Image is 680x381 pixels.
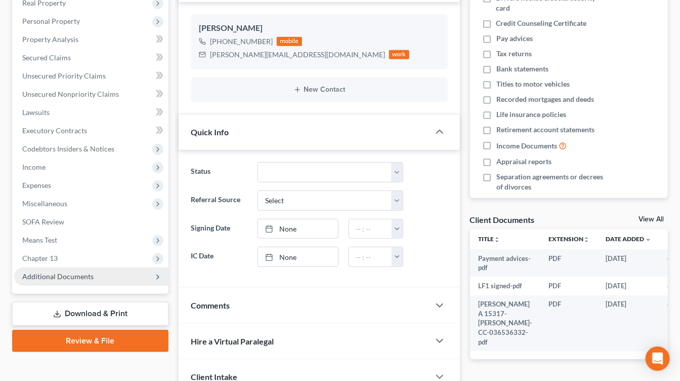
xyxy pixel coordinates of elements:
span: Appraisal reports [496,157,551,167]
span: Pay advices [496,33,533,44]
label: IC Date [186,247,252,267]
td: [DATE] [598,295,659,351]
span: Income [22,163,46,171]
a: Review & File [12,330,168,352]
span: Codebtors Insiders & Notices [22,144,114,153]
span: Lawsuits [22,108,50,117]
span: Hire a Virtual Paralegal [191,336,274,346]
span: Tax returns [496,49,532,59]
a: Unsecured Nonpriority Claims [14,85,168,103]
span: Expenses [22,181,51,189]
button: New Contact [199,86,440,94]
div: work [389,50,409,59]
label: Signing Date [186,219,252,239]
span: Bank statements [496,64,548,74]
div: Open Intercom Messenger [646,347,670,371]
span: Life insurance policies [496,109,566,120]
td: Payment advices-pdf [470,249,540,277]
span: Chapter 13 [22,254,58,262]
a: Executory Contracts [14,122,168,140]
input: -- : -- [349,247,392,266]
span: Income Documents [496,141,557,151]
span: Unsecured Priority Claims [22,71,106,80]
span: Property Analysis [22,35,78,44]
td: PDF [540,249,598,277]
label: Status [186,162,252,182]
span: Unsecured Nonpriority Claims [22,90,119,98]
a: Extensionunfold_more [548,235,589,243]
div: [PERSON_NAME][EMAIL_ADDRESS][DOMAIN_NAME] [210,50,385,60]
a: View All [639,216,664,223]
span: SOFA Review [22,217,64,226]
a: Lawsuits [14,103,168,122]
td: [DATE] [598,277,659,295]
td: [DATE] [598,249,659,277]
i: unfold_more [494,237,500,243]
div: [PHONE_NUMBER] [210,36,273,47]
span: Recorded mortgages and deeds [496,94,594,104]
div: mobile [277,37,302,46]
a: Download & Print [12,302,168,326]
span: Retirement account statements [496,125,594,135]
a: Property Analysis [14,30,168,49]
span: Credit Counseling Certificate [496,18,587,28]
input: -- : -- [349,219,392,239]
label: Referral Source [186,190,252,211]
td: [PERSON_NAME] A 15317-[PERSON_NAME]-CC-036536332-pdf [470,295,540,351]
span: Separation agreements or decrees of divorces [496,172,610,192]
span: Secured Claims [22,53,71,62]
a: SOFA Review [14,213,168,231]
span: Personal Property [22,17,80,25]
div: Client Documents [470,214,535,225]
span: Miscellaneous [22,199,67,208]
i: unfold_more [583,237,589,243]
a: Secured Claims [14,49,168,67]
span: Additional Documents [22,272,94,281]
td: PDF [540,277,598,295]
a: Unsecured Priority Claims [14,67,168,85]
td: PDF [540,295,598,351]
a: None [258,247,338,266]
div: [PERSON_NAME] [199,22,440,34]
i: expand_more [645,237,651,243]
span: Titles to motor vehicles [496,79,570,89]
span: Means Test [22,236,57,244]
span: Comments [191,300,230,310]
a: None [258,219,338,239]
td: LF1 signed-pdf [470,277,540,295]
span: Executory Contracts [22,126,87,135]
a: Date Added expand_more [606,235,651,243]
span: Quick Info [191,127,229,137]
a: Titleunfold_more [478,235,500,243]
